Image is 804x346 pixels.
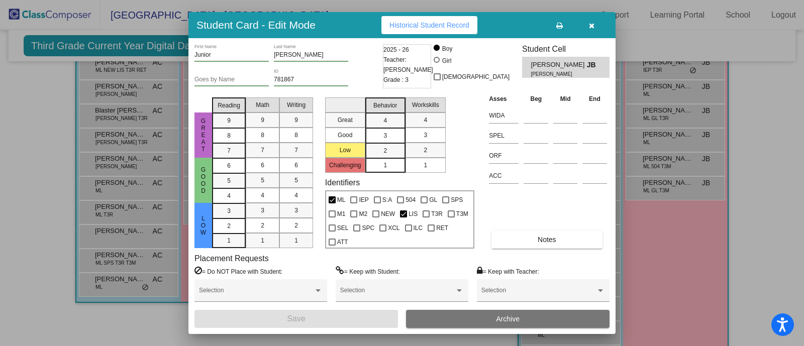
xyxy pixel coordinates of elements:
[442,56,452,65] div: Girl
[451,194,463,206] span: SPS
[194,76,269,83] input: goes by name
[406,310,610,328] button: Archive
[199,166,208,194] span: Good
[194,254,269,263] label: Placement Requests
[442,44,453,53] div: Boy
[294,191,298,200] span: 4
[294,131,298,140] span: 8
[325,178,360,187] label: Identifiers
[538,236,556,244] span: Notes
[227,116,231,125] span: 9
[383,45,409,55] span: 2025 - 26
[456,208,468,220] span: T3M
[261,236,264,245] span: 1
[412,100,439,109] span: Workskills
[227,176,231,185] span: 5
[362,222,374,234] span: SPC
[489,128,519,143] input: assessment
[389,21,469,29] span: Historical Student Record
[587,60,601,70] span: JB
[489,168,519,183] input: assessment
[261,146,264,155] span: 7
[383,161,387,170] span: 1
[294,176,298,185] span: 5
[261,131,264,140] span: 8
[491,230,602,249] button: Notes
[227,206,231,215] span: 3
[336,266,400,276] label: = Keep with Student:
[274,76,348,83] input: Enter ID
[359,194,368,206] span: IEP
[199,118,208,153] span: Great
[194,266,282,276] label: = Do NOT Place with Student:
[381,16,477,34] button: Historical Student Record
[227,161,231,170] span: 6
[199,215,208,236] span: Low
[496,315,520,323] span: Archive
[196,19,316,31] h3: Student Card - Edit Mode
[486,93,521,104] th: Asses
[489,148,519,163] input: assessment
[383,75,409,85] span: Grade : 3
[531,70,579,78] span: [PERSON_NAME]
[227,146,231,155] span: 7
[294,221,298,230] span: 2
[406,194,416,206] span: 504
[414,222,423,234] span: ILC
[337,208,346,220] span: M1
[261,221,264,230] span: 2
[477,266,539,276] label: = Keep with Teacher:
[227,221,231,230] span: 2
[436,222,448,234] span: RET
[261,206,264,215] span: 3
[294,146,298,155] span: 7
[294,206,298,215] span: 3
[373,101,397,110] span: Behavior
[383,146,387,155] span: 2
[383,55,433,75] span: Teacher: [PERSON_NAME]
[294,161,298,170] span: 6
[531,60,586,70] span: [PERSON_NAME]
[383,131,387,140] span: 3
[261,161,264,170] span: 6
[424,116,427,125] span: 4
[261,176,264,185] span: 5
[580,93,610,104] th: End
[424,131,427,140] span: 3
[227,131,231,140] span: 8
[261,116,264,125] span: 9
[337,194,346,206] span: ML
[431,208,443,220] span: T3R
[388,222,399,234] span: XCL
[227,236,231,245] span: 1
[424,161,427,170] span: 1
[521,93,551,104] th: Beg
[294,116,298,125] span: 9
[194,310,398,328] button: Save
[409,208,418,220] span: LIS
[337,236,348,248] span: ATT
[294,236,298,245] span: 1
[442,71,510,83] span: [DEMOGRAPHIC_DATA]
[261,191,264,200] span: 4
[287,100,306,109] span: Writing
[383,116,387,125] span: 4
[429,194,437,206] span: GL
[381,208,395,220] span: NEW
[218,101,240,110] span: Reading
[489,108,519,123] input: assessment
[337,222,349,234] span: SEL
[256,100,269,109] span: Math
[424,146,427,155] span: 2
[382,194,392,206] span: S:A
[551,93,580,104] th: Mid
[522,44,610,54] h3: Student Cell
[227,191,231,200] span: 4
[287,314,305,323] span: Save
[359,208,367,220] span: M2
